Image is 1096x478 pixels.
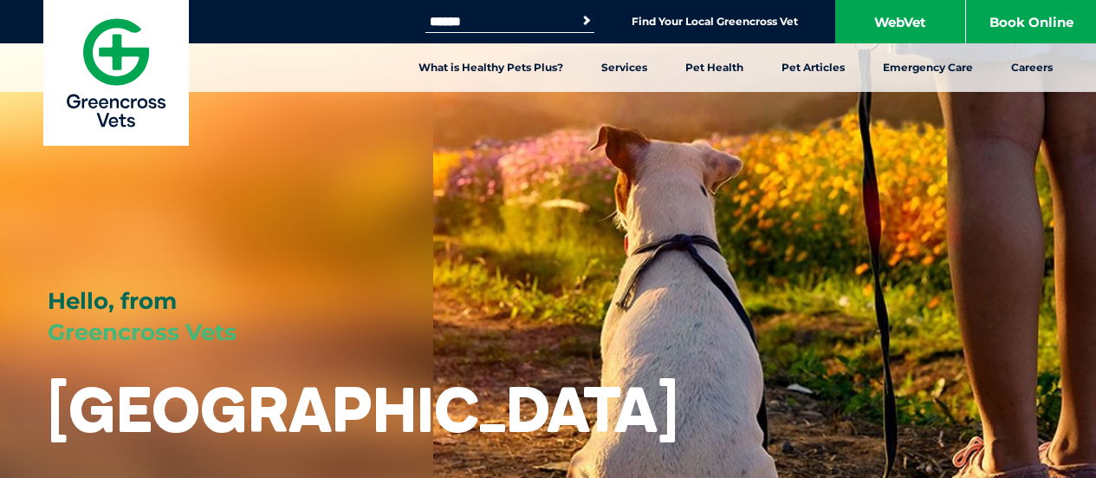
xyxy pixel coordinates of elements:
a: Pet Health [666,43,762,92]
a: Pet Articles [762,43,864,92]
a: Careers [992,43,1072,92]
a: Find Your Local Greencross Vet [632,15,798,29]
a: Emergency Care [864,43,992,92]
span: Greencross Vets [48,318,237,346]
h1: [GEOGRAPHIC_DATA] [48,375,678,443]
a: Services [582,43,666,92]
span: Hello, from [48,287,177,315]
a: What is Healthy Pets Plus? [399,43,582,92]
button: Search [578,12,595,29]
